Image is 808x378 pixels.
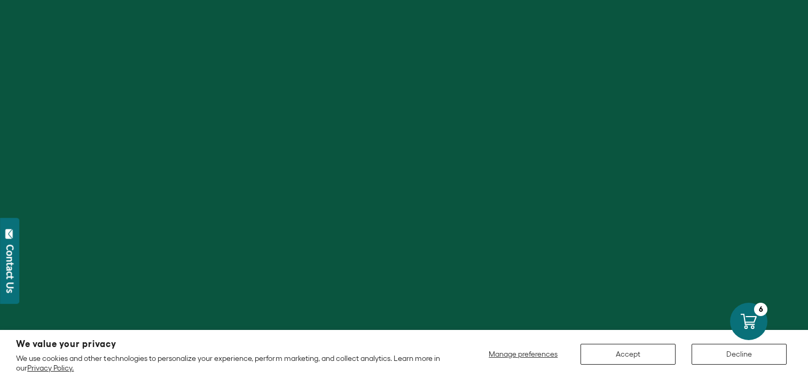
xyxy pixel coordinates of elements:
div: 6 [754,303,767,316]
button: Accept [580,344,676,365]
h2: We value your privacy [16,340,443,349]
button: Decline [692,344,787,365]
a: Privacy Policy. [27,364,74,372]
div: Contact Us [5,245,15,293]
p: We use cookies and other technologies to personalize your experience, perform marketing, and coll... [16,353,443,373]
button: Manage preferences [482,344,564,365]
span: Manage preferences [489,350,558,358]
